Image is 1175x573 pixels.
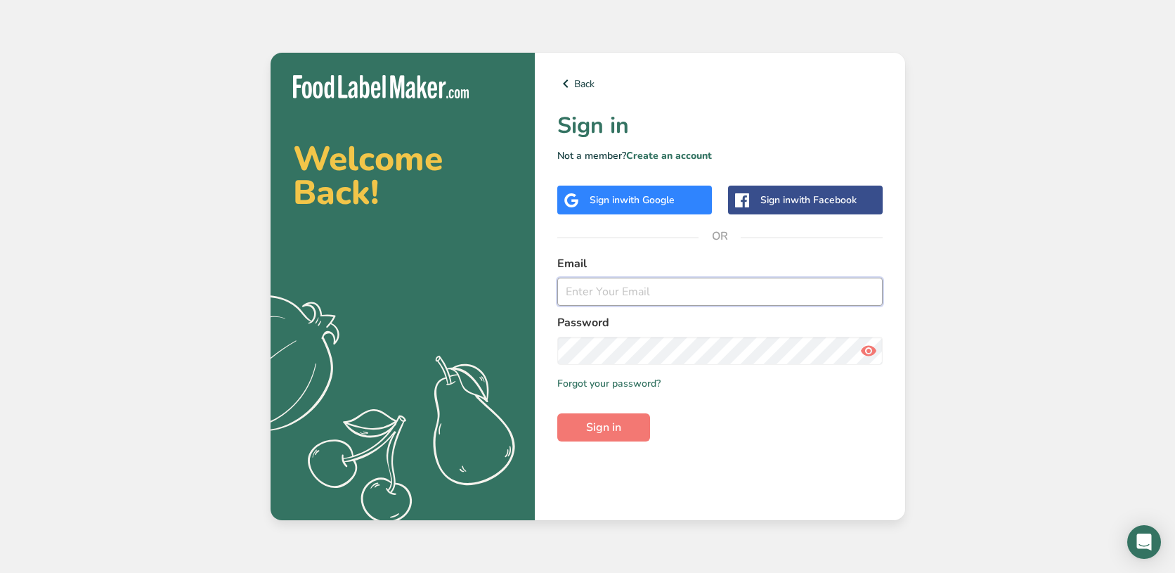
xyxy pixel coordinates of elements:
div: Sign in [590,193,675,207]
input: Enter Your Email [557,278,883,306]
span: OR [699,215,741,257]
span: Sign in [586,419,621,436]
img: Food Label Maker [293,75,469,98]
p: Not a member? [557,148,883,163]
h2: Welcome Back! [293,142,512,210]
label: Password [557,314,883,331]
div: Open Intercom Messenger [1127,525,1161,559]
h1: Sign in [557,109,883,143]
span: with Facebook [791,193,857,207]
span: with Google [620,193,675,207]
button: Sign in [557,413,650,442]
a: Create an account [626,149,712,162]
div: Sign in [760,193,857,207]
a: Forgot your password? [557,376,661,391]
label: Email [557,255,883,272]
a: Back [557,75,883,92]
